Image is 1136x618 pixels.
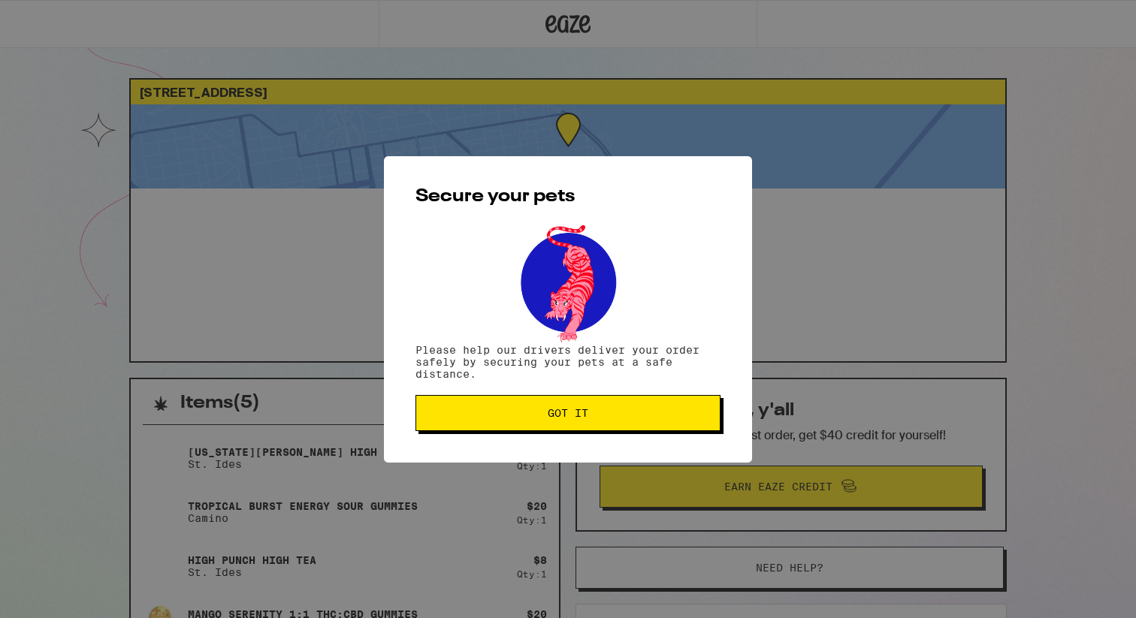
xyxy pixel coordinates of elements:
[415,188,721,206] h2: Secure your pets
[9,11,108,23] span: Hi. Need any help?
[415,344,721,380] p: Please help our drivers deliver your order safely by securing your pets at a safe distance.
[506,221,630,344] img: pets
[548,408,588,418] span: Got it
[415,395,721,431] button: Got it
